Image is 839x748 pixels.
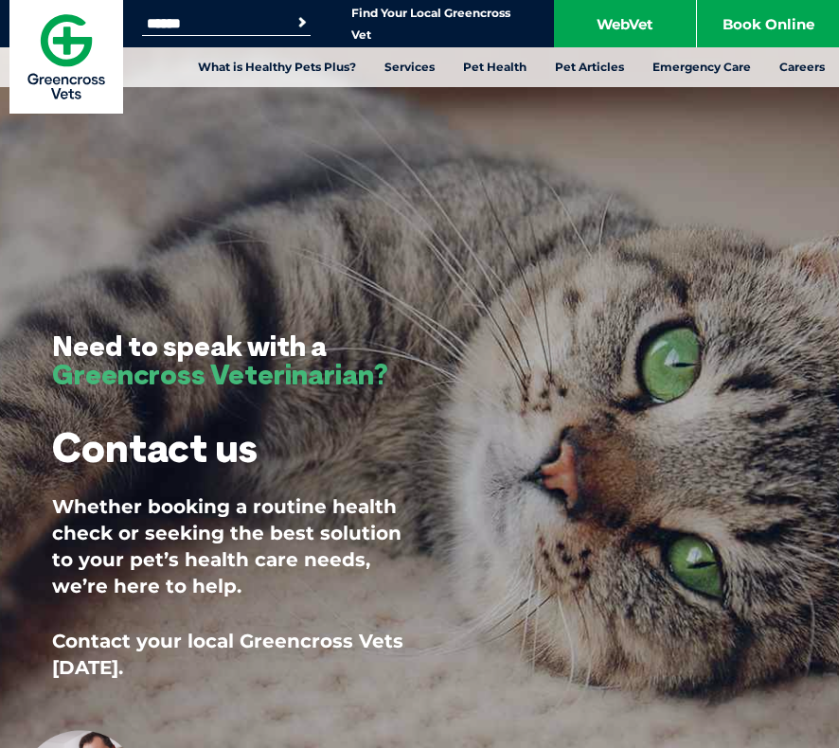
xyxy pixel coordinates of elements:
[52,426,258,470] h1: Contact us
[765,47,839,87] a: Careers
[351,6,510,43] a: Find Your Local Greencross Vet
[52,331,388,388] h3: Need to speak with a
[638,47,765,87] a: Emergency Care
[52,356,388,392] span: Greencross Veterinarian?
[370,47,449,87] a: Services
[52,493,421,599] p: Whether booking a routine health check or seeking the best solution to your pet’s health care nee...
[52,628,421,681] p: Contact your local Greencross Vets [DATE].
[293,13,312,32] button: Search
[541,47,638,87] a: Pet Articles
[184,47,370,87] a: What is Healthy Pets Plus?
[449,47,541,87] a: Pet Health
